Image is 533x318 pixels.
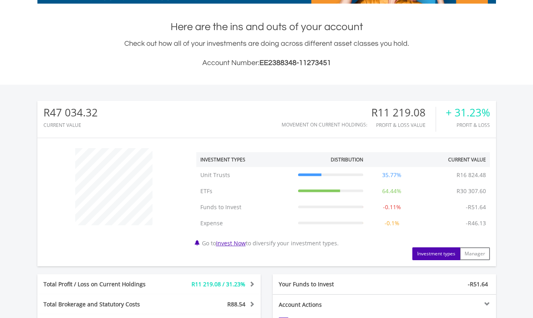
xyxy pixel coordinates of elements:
[196,183,294,199] td: ETFs
[43,107,98,118] div: R47 034.32
[196,215,294,231] td: Expense
[37,57,496,69] h3: Account Number:
[190,144,496,260] div: Go to to diversify your investment types.
[460,247,490,260] button: Manager
[462,215,490,231] td: -R46.13
[446,122,490,128] div: Profit & Loss
[453,167,490,183] td: R16 824.48
[273,280,385,288] div: Your Funds to Invest
[196,167,294,183] td: Unit Trusts
[37,300,168,308] div: Total Brokerage and Statutory Costs
[282,122,367,127] div: Movement on Current Holdings:
[273,301,385,309] div: Account Actions
[468,280,488,288] span: -R51.64
[43,122,98,128] div: CURRENT VALUE
[227,300,245,308] span: R88.54
[367,215,416,231] td: -0.1%
[259,59,331,67] span: EE2388348-11273451
[416,152,490,167] th: Current Value
[216,239,246,247] a: Invest Now
[367,183,416,199] td: 64.44%
[37,20,496,34] h1: Here are the ins and outs of your account
[367,199,416,215] td: -0.11%
[367,167,416,183] td: 35.77%
[191,280,245,288] span: R11 219.08 / 31.23%
[196,152,294,167] th: Investment Types
[412,247,460,260] button: Investment types
[446,107,490,118] div: + 31.23%
[453,183,490,199] td: R30 307.60
[371,122,436,128] div: Profit & Loss Value
[462,199,490,215] td: -R51.64
[37,280,168,288] div: Total Profit / Loss on Current Holdings
[371,107,436,118] div: R11 219.08
[331,156,363,163] div: Distribution
[37,38,496,69] div: Check out how all of your investments are doing across different asset classes you hold.
[196,199,294,215] td: Funds to Invest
